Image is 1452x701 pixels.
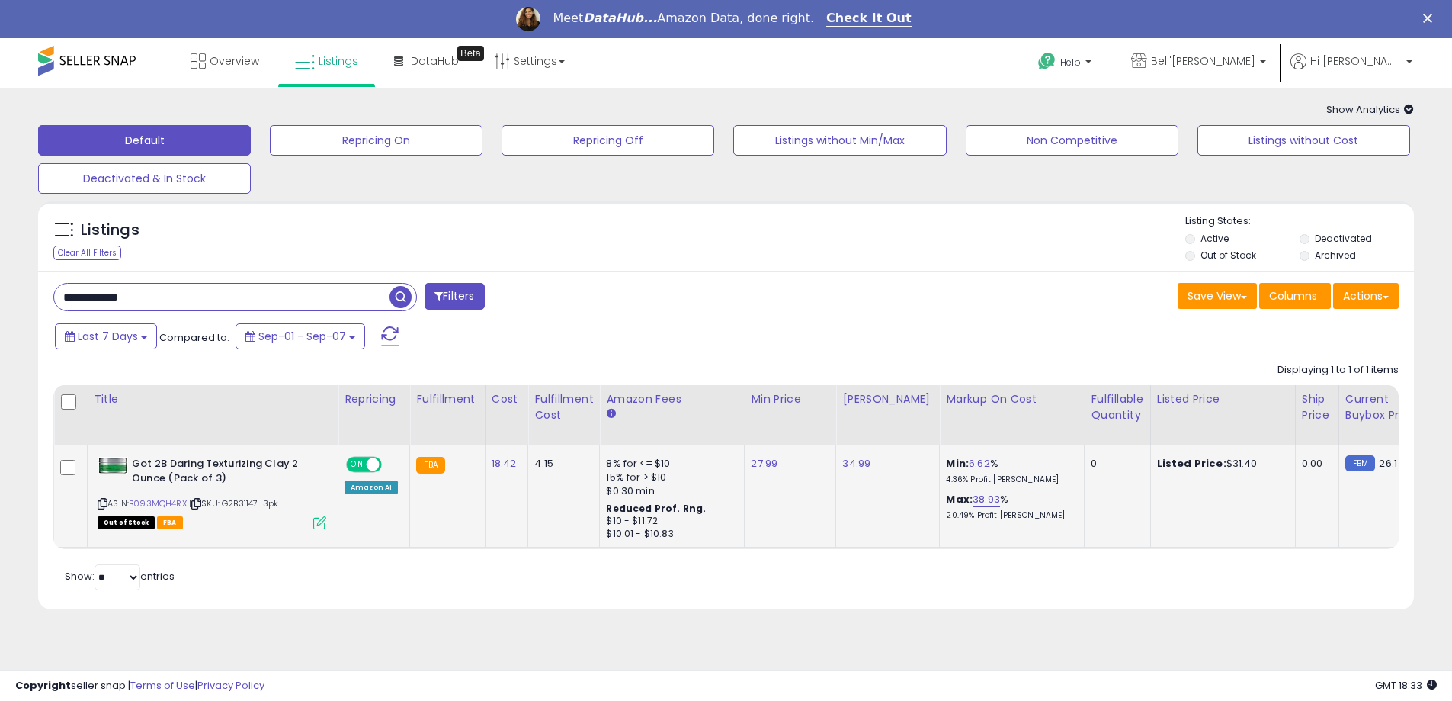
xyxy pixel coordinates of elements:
div: Ship Price [1302,391,1332,423]
p: 20.49% Profit [PERSON_NAME] [946,510,1072,521]
button: Sep-01 - Sep-07 [236,323,365,349]
div: $10 - $11.72 [606,515,732,528]
span: ON [348,458,367,471]
div: $0.30 min [606,484,732,498]
span: FBA [157,516,183,529]
a: 27.99 [751,456,777,471]
i: DataHub... [583,11,657,25]
span: All listings that are currently out of stock and unavailable for purchase on Amazon [98,516,155,529]
span: OFF [380,458,404,471]
a: Overview [179,38,271,84]
label: Archived [1315,249,1356,262]
button: Deactivated & In Stock [38,163,251,194]
p: 4.36% Profit [PERSON_NAME] [946,474,1072,485]
a: 18.42 [492,456,517,471]
b: Got 2B Daring Texturizing Clay 2 Ounce (Pack of 3) [132,457,317,489]
a: 38.93 [973,492,1000,507]
small: FBA [416,457,444,474]
div: Current Buybox Price [1345,391,1424,423]
div: [PERSON_NAME] [842,391,933,407]
span: 2025-09-15 18:33 GMT [1375,678,1437,693]
div: Clear All Filters [53,246,121,260]
th: The percentage added to the cost of goods (COGS) that forms the calculator for Min & Max prices. [940,385,1085,445]
a: 34.99 [842,456,870,471]
div: Listed Price [1157,391,1289,407]
span: Hi [PERSON_NAME] [1310,53,1402,69]
div: $10.01 - $10.83 [606,528,732,541]
div: ASIN: [98,457,326,528]
div: Fulfillment Cost [534,391,593,423]
button: Filters [425,283,484,310]
label: Active [1200,232,1229,245]
span: Last 7 Days [78,329,138,344]
a: Check It Out [826,11,912,27]
p: Listing States: [1185,214,1414,229]
a: Listings [284,38,370,84]
div: Fulfillable Quantity [1091,391,1143,423]
span: Compared to: [159,330,229,345]
span: 26.1 [1379,456,1397,471]
a: Help [1026,40,1107,88]
label: Out of Stock [1200,249,1256,262]
div: Repricing [345,391,403,407]
span: Listings [319,53,358,69]
div: seller snap | | [15,679,264,693]
span: Show: entries [65,569,175,584]
div: Fulfillment [416,391,478,407]
button: Actions [1333,283,1399,309]
b: Min: [946,456,969,471]
div: $31.40 [1157,457,1284,471]
span: Overview [210,53,259,69]
div: Amazon Fees [606,391,738,407]
span: Help [1060,56,1081,69]
a: 6.62 [969,456,990,471]
div: 15% for > $10 [606,471,732,484]
b: Max: [946,492,973,506]
a: DataHub [383,38,470,84]
small: Amazon Fees. [606,407,615,421]
a: Bell'[PERSON_NAME] [1120,38,1277,88]
div: 8% for <= $10 [606,457,732,471]
div: % [946,457,1072,485]
button: Last 7 Days [55,323,157,349]
div: Cost [492,391,522,407]
div: Min Price [751,391,829,407]
div: Markup on Cost [946,391,1078,407]
a: Settings [483,38,576,84]
div: Title [94,391,332,407]
label: Deactivated [1315,232,1372,245]
a: Hi [PERSON_NAME] [1290,53,1412,88]
small: FBM [1345,455,1375,471]
h5: Listings [81,220,139,241]
span: Sep-01 - Sep-07 [258,329,346,344]
span: Show Analytics [1326,102,1414,117]
a: Terms of Use [130,678,195,693]
button: Listings without Min/Max [733,125,946,156]
div: 0.00 [1302,457,1327,471]
div: Tooltip anchor [457,46,484,61]
b: Reduced Prof. Rng. [606,502,706,515]
span: Bell'[PERSON_NAME] [1151,53,1255,69]
div: 4.15 [534,457,588,471]
button: Columns [1259,283,1331,309]
img: Profile image for Georgie [516,7,540,31]
a: B093MQH4RX [129,497,187,510]
strong: Copyright [15,678,71,693]
button: Non Competitive [966,125,1178,156]
span: | SKU: G2B31147-3pk [189,497,278,510]
div: 0 [1091,457,1138,471]
button: Repricing Off [502,125,714,156]
div: Close [1423,14,1438,23]
button: Listings without Cost [1197,125,1410,156]
div: Meet Amazon Data, done right. [553,11,814,26]
i: Get Help [1037,52,1056,71]
button: Repricing On [270,125,482,156]
span: DataHub [411,53,459,69]
b: Listed Price: [1157,456,1226,471]
button: Default [38,125,251,156]
div: % [946,493,1072,521]
span: Columns [1269,288,1317,304]
div: Displaying 1 to 1 of 1 items [1277,363,1399,378]
div: Amazon AI [345,481,398,494]
button: Save View [1178,283,1257,309]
